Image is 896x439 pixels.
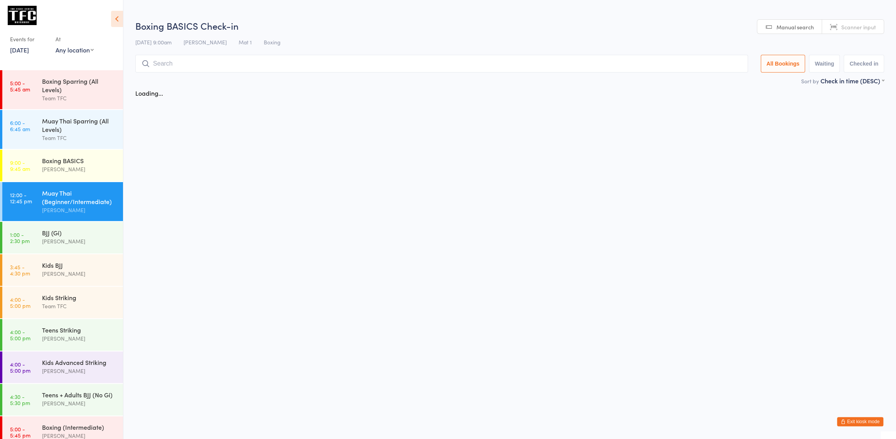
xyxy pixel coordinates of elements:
time: 9:00 - 9:45 am [10,159,30,172]
button: Checked in [844,55,884,73]
button: Exit kiosk mode [837,417,883,426]
h2: Boxing BASICS Check-in [135,19,884,32]
div: Check in time (DESC) [820,76,884,85]
time: 5:00 - 5:45 pm [10,426,30,438]
a: 4:30 -5:30 pmTeens + Adults BJJ (No Gi)[PERSON_NAME] [2,384,123,415]
div: Team TFC [42,302,116,311]
input: Search [135,55,748,73]
a: 4:00 -5:00 pmKids Advanced Striking[PERSON_NAME] [2,351,123,383]
div: Kids Advanced Striking [42,358,116,366]
a: 5:00 -5:45 amBoxing Sparring (All Levels)Team TFC [2,70,123,109]
div: [PERSON_NAME] [42,334,116,343]
div: [PERSON_NAME] [42,165,116,174]
span: Manual search [776,23,814,31]
span: [PERSON_NAME] [184,38,227,46]
div: At [56,33,94,46]
div: Muay Thai Sparring (All Levels) [42,117,116,133]
div: Boxing BASICS [42,156,116,165]
div: Boxing (Intermediate) [42,423,116,431]
time: 6:00 - 6:45 am [10,120,30,132]
div: [PERSON_NAME] [42,366,116,375]
time: 4:00 - 5:00 pm [10,296,30,309]
a: 1:00 -2:30 pmBJJ (Gi)[PERSON_NAME] [2,222,123,253]
a: 6:00 -6:45 amMuay Thai Sparring (All Levels)Team TFC [2,110,123,149]
span: Mat 1 [239,38,252,46]
a: 9:00 -9:45 amBoxing BASICS[PERSON_NAME] [2,150,123,181]
div: Any location [56,46,94,54]
time: 12:00 - 12:45 pm [10,192,32,204]
a: 12:00 -12:45 pmMuay Thai (Beginner/Intermediate)[PERSON_NAME] [2,182,123,221]
div: Kids Striking [42,293,116,302]
img: The Fight Centre Brisbane [8,6,37,25]
time: 4:30 - 5:30 pm [10,393,30,406]
div: Teens Striking [42,326,116,334]
span: Boxing [264,38,281,46]
span: [DATE] 9:00am [135,38,172,46]
a: 4:00 -5:00 pmTeens Striking[PERSON_NAME] [2,319,123,351]
button: Waiting [809,55,840,73]
a: [DATE] [10,46,29,54]
div: Team TFC [42,133,116,142]
div: [PERSON_NAME] [42,399,116,408]
time: 4:00 - 5:00 pm [10,361,30,373]
time: 1:00 - 2:30 pm [10,231,30,244]
a: 3:45 -4:30 pmKids BJJ[PERSON_NAME] [2,254,123,286]
div: Teens + Adults BJJ (No Gi) [42,390,116,399]
div: [PERSON_NAME] [42,237,116,246]
div: Boxing Sparring (All Levels) [42,77,116,94]
time: 3:45 - 4:30 pm [10,264,30,276]
div: Muay Thai (Beginner/Intermediate) [42,189,116,206]
div: BJJ (Gi) [42,228,116,237]
div: Kids BJJ [42,261,116,269]
div: Team TFC [42,94,116,103]
div: [PERSON_NAME] [42,206,116,214]
div: Loading... [135,89,163,97]
button: All Bookings [761,55,805,73]
time: 5:00 - 5:45 am [10,80,30,92]
div: [PERSON_NAME] [42,269,116,278]
time: 4:00 - 5:00 pm [10,329,30,341]
span: Scanner input [841,23,876,31]
a: 4:00 -5:00 pmKids StrikingTeam TFC [2,287,123,318]
div: Events for [10,33,48,46]
label: Sort by [801,77,819,85]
